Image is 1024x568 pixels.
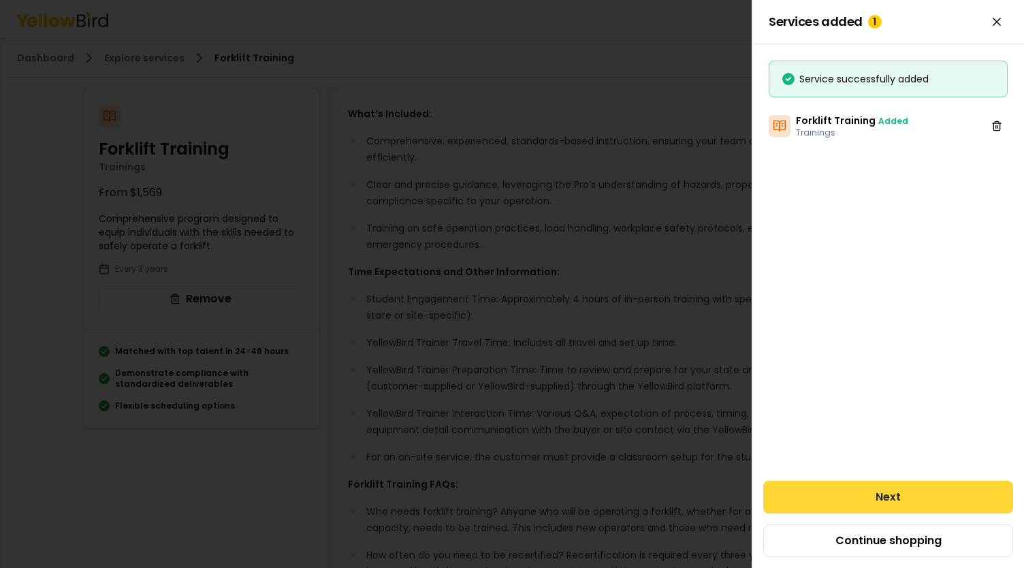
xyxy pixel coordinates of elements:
[986,11,1008,33] button: Close
[780,72,996,86] div: Service successfully added
[763,524,1013,557] button: Continue shopping
[796,127,908,138] p: Trainings
[763,481,1013,514] button: Next
[878,115,908,127] span: Added
[769,15,882,29] span: Services added
[868,15,882,29] div: 1
[796,114,908,127] h3: Forklift Training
